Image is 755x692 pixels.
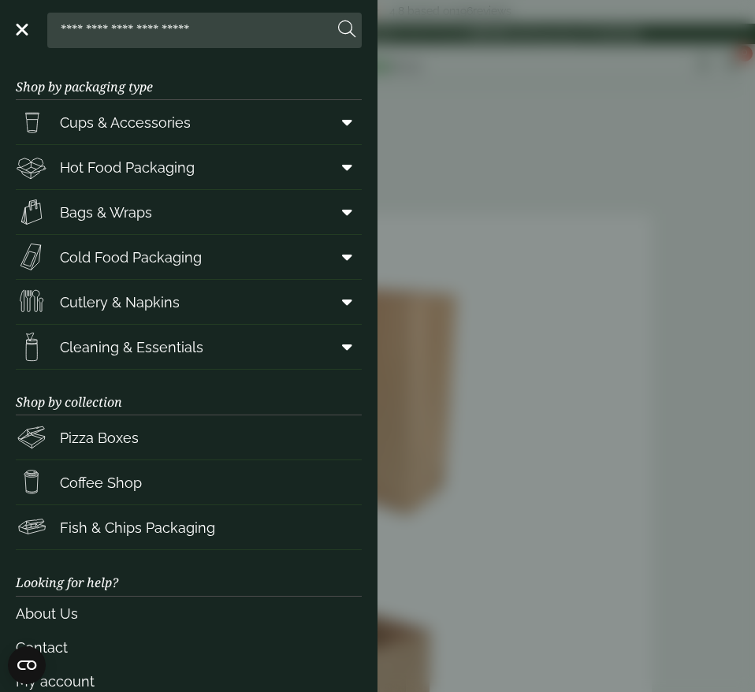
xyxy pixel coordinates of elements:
span: Coffee Shop [60,472,142,493]
span: Cleaning & Essentials [60,337,203,358]
span: Hot Food Packaging [60,157,195,178]
h3: Shop by collection [16,370,362,415]
img: Pizza_boxes.svg [16,422,47,453]
a: Cleaning & Essentials [16,325,362,369]
h3: Looking for help? [16,550,362,596]
img: PintNhalf_cup.svg [16,106,47,138]
img: HotDrink_paperCup.svg [16,467,47,498]
a: About Us [16,597,362,631]
a: Bags & Wraps [16,190,362,234]
span: Cutlery & Napkins [60,292,180,313]
a: Cups & Accessories [16,100,362,144]
img: Cutlery.svg [16,286,47,318]
img: Paper_carriers.svg [16,196,47,228]
img: Sandwich_box.svg [16,241,47,273]
h3: Shop by packaging type [16,54,362,100]
span: Fish & Chips Packaging [60,517,215,538]
a: Pizza Boxes [16,415,362,459]
span: Cups & Accessories [60,112,191,133]
img: FishNchip_box.svg [16,512,47,543]
span: Bags & Wraps [60,202,152,223]
img: Deli_box.svg [16,151,47,183]
span: Cold Food Packaging [60,247,202,268]
a: Coffee Shop [16,460,362,504]
a: Contact [16,631,362,664]
img: open-wipe.svg [16,331,47,363]
span: Pizza Boxes [60,427,139,448]
a: Fish & Chips Packaging [16,505,362,549]
a: Hot Food Packaging [16,145,362,189]
button: Open CMP widget [8,646,46,684]
a: Cold Food Packaging [16,235,362,279]
a: Cutlery & Napkins [16,280,362,324]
